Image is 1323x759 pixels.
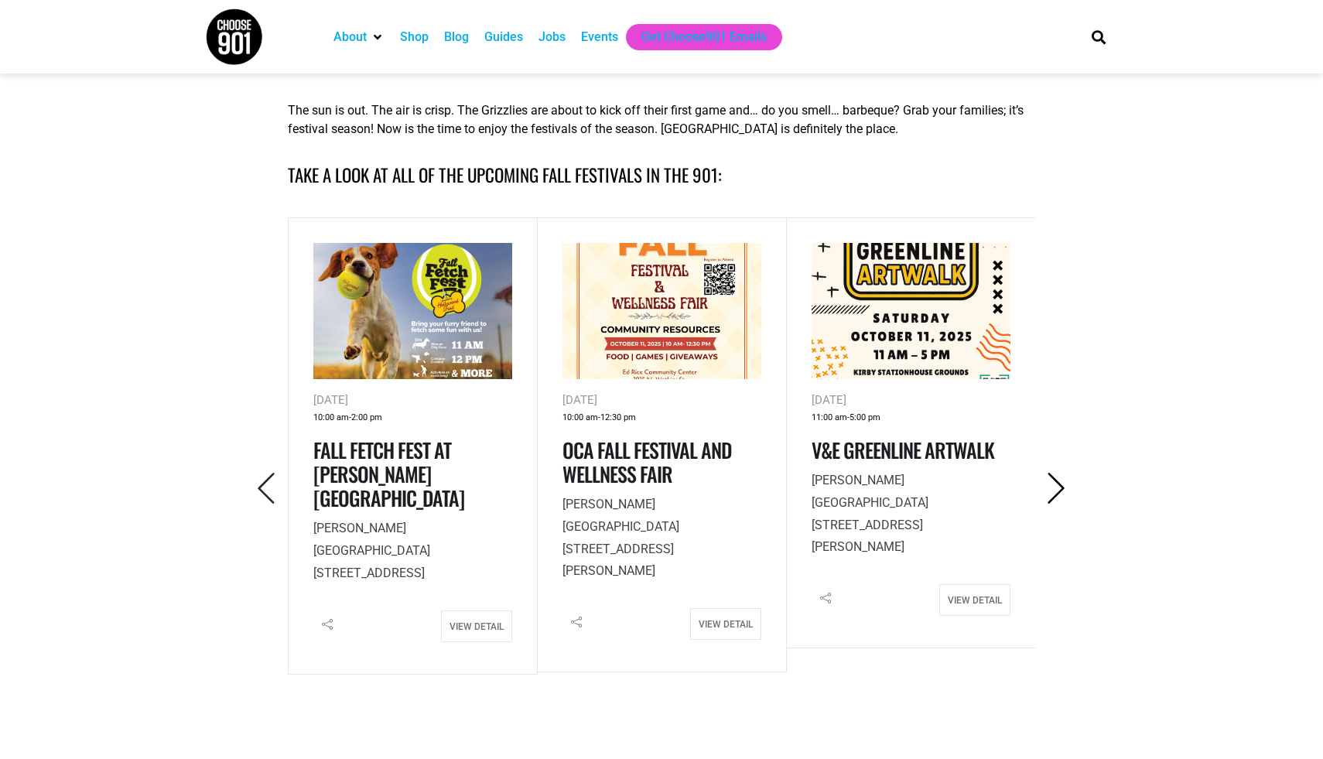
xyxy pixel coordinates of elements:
[812,435,994,465] a: V&E Greenline Artwalk
[812,393,846,407] span: [DATE]
[812,584,839,612] i: Share
[333,28,367,46] a: About
[562,494,761,583] p: [STREET_ADDRESS][PERSON_NAME]
[1086,24,1112,50] div: Search
[1035,470,1078,508] button: Next
[690,608,761,640] a: View Detail
[850,410,880,426] span: 5:00 pm
[313,410,349,426] span: 10:00 am
[562,410,598,426] span: 10:00 am
[313,393,348,407] span: [DATE]
[562,435,731,489] a: OCA Fall Festival and Wellness Fair
[444,28,469,46] a: Blog
[288,162,1035,189] h4: Take a look at all of the upcoming fall festivals in the 901:
[351,410,382,426] span: 2:00 pm
[1041,473,1072,504] i: Next
[400,28,429,46] a: Shop
[326,24,1065,50] nav: Main nav
[326,24,392,50] div: About
[313,518,512,584] p: [STREET_ADDRESS]
[562,393,597,407] span: [DATE]
[251,473,282,504] i: Previous
[581,28,618,46] a: Events
[288,101,1035,138] p: The sun is out. The air is crisp. The Grizzlies are about to kick off their first game and… do yo...
[538,28,566,46] a: Jobs
[939,584,1010,616] a: View Detail
[313,435,464,513] a: Fall Fetch Fest at [PERSON_NAME][GEOGRAPHIC_DATA]
[812,473,928,510] span: [PERSON_NAME][GEOGRAPHIC_DATA]
[313,610,341,638] i: Share
[641,28,767,46] a: Get Choose901 Emails
[562,608,590,636] i: Share
[484,28,523,46] a: Guides
[812,470,1010,559] p: [STREET_ADDRESS][PERSON_NAME]
[245,470,288,508] button: Previous
[812,243,1010,378] img: Poster for the V&E Greenline Artwalk on October 11, 2025, from 11 AM to 5 PM at Kirby Stationhous...
[562,497,679,534] span: [PERSON_NAME][GEOGRAPHIC_DATA]
[313,410,512,426] div: -
[812,410,1010,426] div: -
[313,521,430,558] span: [PERSON_NAME][GEOGRAPHIC_DATA]
[441,610,512,642] a: View Detail
[812,410,847,426] span: 11:00 am
[600,410,636,426] span: 12:30 pm
[562,410,761,426] div: -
